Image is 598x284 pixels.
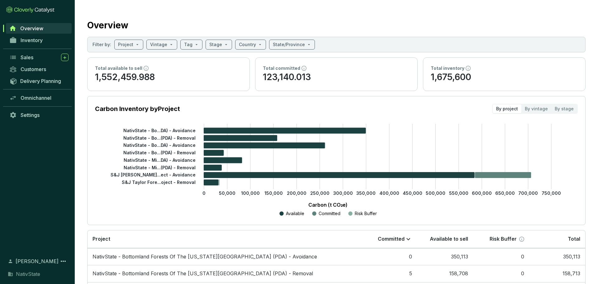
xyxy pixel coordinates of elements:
tspan: NativState - Bo...DA) - Avoidance [123,128,196,133]
th: Total [529,230,585,248]
a: Overview [6,23,72,34]
p: Total committed [263,65,300,71]
tspan: 0 [202,190,206,196]
tspan: NativState - Bo...(PDA) - Removal [123,135,196,140]
div: By stage [551,104,577,113]
p: Carbon Inventory by Project [95,104,180,113]
p: 123,140.013 [263,71,410,83]
tspan: 400,000 [379,190,399,196]
p: Filter by: [93,41,111,48]
td: 350,113 [529,248,585,265]
span: Delivery Planning [20,78,61,84]
tspan: 350,000 [356,190,376,196]
tspan: 150,000 [264,190,283,196]
a: Omnichannel [6,93,72,103]
tspan: 50,000 [219,190,235,196]
span: NativState [16,270,40,278]
th: Project [88,230,361,248]
tspan: NativState - Bo...(PDA) - Removal [123,150,196,155]
td: NativState - Bottomland Forests Of The Louisiana Plains (PDA) - Removal [88,265,361,282]
tspan: 200,000 [287,190,306,196]
tspan: NativState - Mi...(PDA) - Removal [124,165,196,170]
tspan: 100,000 [241,190,260,196]
tspan: 250,000 [310,190,330,196]
span: Omnichannel [21,95,51,101]
tspan: 300,000 [333,190,353,196]
tspan: NativState - Mi...DA) - Avoidance [124,157,196,163]
p: Total available to sell [95,65,142,71]
tspan: S&J Taylor Fore...oject - Removal [122,180,196,185]
td: 5 [361,265,417,282]
tspan: 450,000 [403,190,422,196]
p: Committed [319,210,340,217]
tspan: 700,000 [518,190,538,196]
p: Risk Buffer [355,210,377,217]
div: segmented control [492,104,578,114]
tspan: 650,000 [495,190,515,196]
a: Delivery Planning [6,76,72,86]
th: Available to sell [417,230,473,248]
p: 1,552,459.988 [95,71,242,83]
td: NativState - Bottomland Forests Of The Louisiana Plains (PDA) - Avoidance [88,248,361,265]
p: Total inventory [431,65,464,71]
td: 0 [473,248,529,265]
tspan: 600,000 [472,190,492,196]
td: 0 [361,248,417,265]
a: Customers [6,64,72,75]
a: Inventory [6,35,72,46]
p: Carbon (t CO₂e) [104,201,551,209]
span: Customers [21,66,46,72]
span: Sales [21,54,33,60]
span: Settings [21,112,40,118]
div: By project [493,104,521,113]
td: 350,113 [417,248,473,265]
span: Overview [20,25,43,31]
div: By vintage [521,104,551,113]
span: Inventory [21,37,43,43]
a: Settings [6,110,72,120]
tspan: 750,000 [542,190,561,196]
span: [PERSON_NAME] [16,258,59,265]
td: 158,713 [529,265,585,282]
p: Risk Buffer [490,236,517,243]
tspan: 550,000 [449,190,468,196]
p: Committed [378,236,405,243]
a: Sales [6,52,72,63]
tspan: S&J [PERSON_NAME]...ect - Avoidance [111,172,196,177]
tspan: 500,000 [426,190,445,196]
p: 1,675,600 [431,71,578,83]
h2: Overview [87,19,128,32]
td: 0 [473,265,529,282]
p: Available [286,210,304,217]
td: 158,708 [417,265,473,282]
tspan: NativState - Bo...DA) - Avoidance [123,142,196,148]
